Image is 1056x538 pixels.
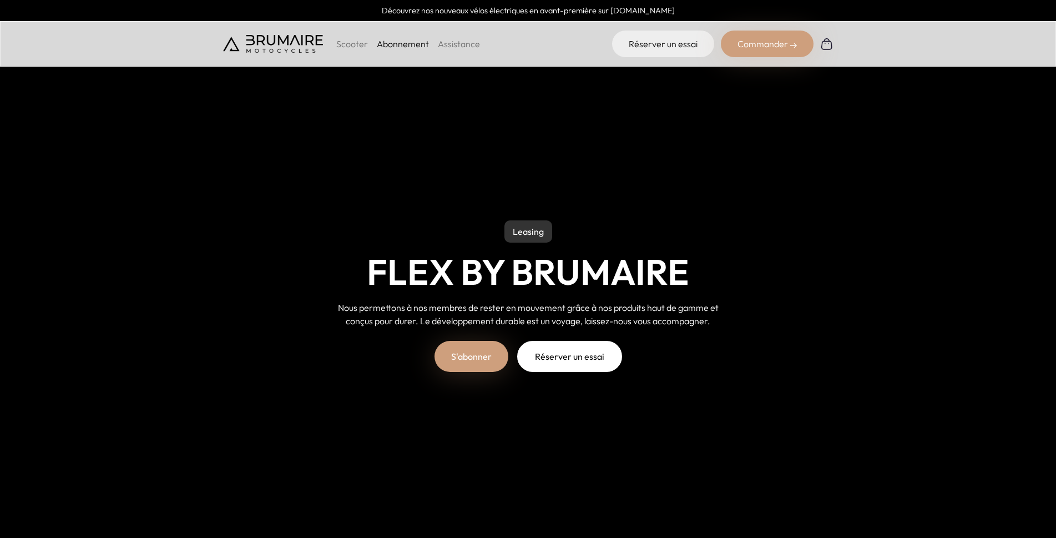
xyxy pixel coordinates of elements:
img: right-arrow-2.png [790,42,797,49]
p: Scooter [336,37,368,51]
h1: Flex by Brumaire [367,252,689,293]
div: Commander [721,31,814,57]
a: Réserver un essai [612,31,714,57]
a: S'abonner [434,341,508,372]
a: Réserver un essai [517,341,622,372]
p: Leasing [504,220,552,243]
span: Nous permettons à nos membres de rester en mouvement grâce à nos produits haut de gamme et conçus... [338,302,719,326]
a: Abonnement [377,38,429,49]
img: Panier [820,37,833,51]
img: Brumaire Motocycles [223,35,323,53]
a: Assistance [438,38,480,49]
